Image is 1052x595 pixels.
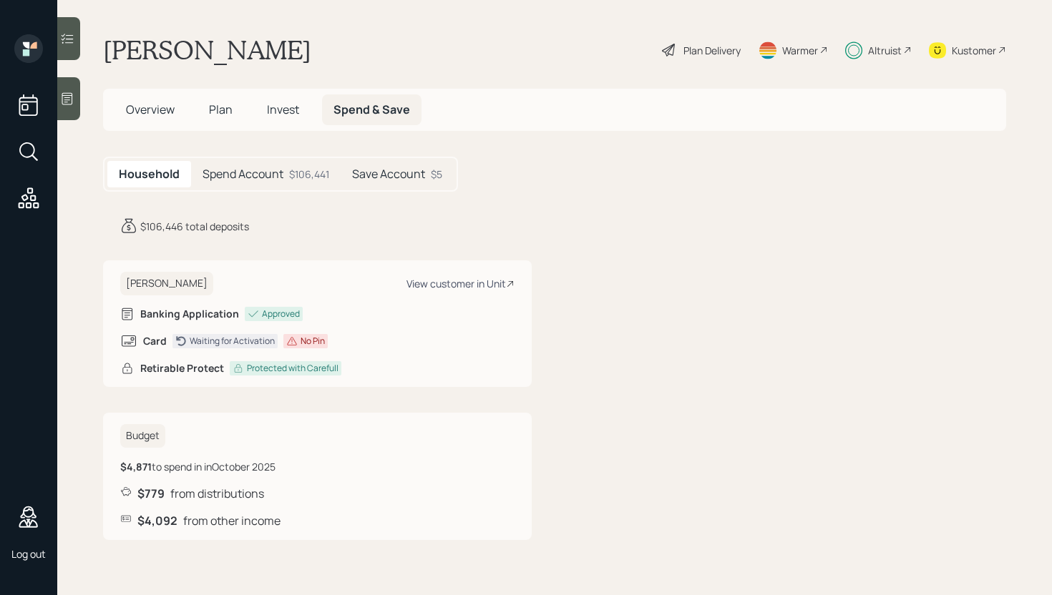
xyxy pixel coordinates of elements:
[137,486,165,501] b: $779
[431,167,442,182] div: $5
[137,513,177,528] b: $4,092
[190,335,275,348] div: Waiting for Activation
[11,547,46,561] div: Log out
[119,167,180,181] h5: Household
[952,43,996,58] div: Kustomer
[333,102,410,117] span: Spend & Save
[267,102,299,117] span: Invest
[301,335,325,348] div: No Pin
[120,424,165,448] h6: Budget
[247,362,339,375] div: Protected with Carefull
[126,102,175,117] span: Overview
[683,43,741,58] div: Plan Delivery
[140,308,239,320] h6: Banking Application
[120,460,152,473] b: $4,871
[868,43,902,58] div: Altruist
[782,43,818,58] div: Warmer
[140,363,224,375] h6: Retirable Protect
[406,277,515,290] div: View customer in Unit
[120,486,515,501] div: from distributions
[120,272,213,295] h6: [PERSON_NAME]
[120,513,515,528] div: from other income
[352,167,425,181] h5: Save Account
[103,34,311,66] h1: [PERSON_NAME]
[262,308,300,320] div: Approved
[209,102,233,117] span: Plan
[289,167,329,182] div: $106,441
[120,459,276,474] div: to spend in in October 2025
[143,335,167,348] h6: Card
[140,219,249,234] div: $106,446 total deposits
[203,167,283,181] h5: Spend Account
